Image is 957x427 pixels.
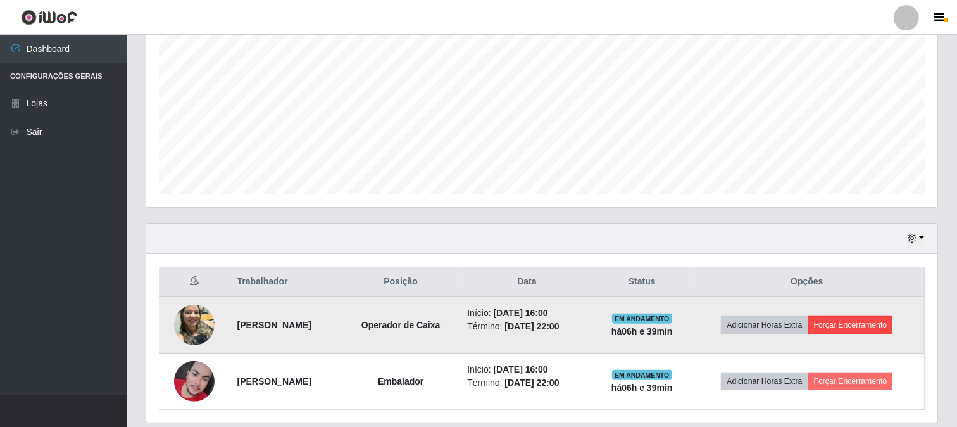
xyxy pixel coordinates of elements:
[21,10,77,25] img: CoreUI Logo
[174,298,215,352] img: 1745102593554.jpeg
[460,267,594,297] th: Data
[237,376,311,386] strong: [PERSON_NAME]
[342,267,460,297] th: Posição
[504,378,559,388] time: [DATE] 22:00
[378,376,423,386] strong: Embalador
[230,267,342,297] th: Trabalhador
[467,307,586,320] li: Início:
[494,364,548,374] time: [DATE] 16:00
[594,267,690,297] th: Status
[721,373,808,390] button: Adicionar Horas Extra
[237,320,311,330] strong: [PERSON_NAME]
[467,320,586,333] li: Término:
[611,383,673,393] strong: há 06 h e 39 min
[467,376,586,390] li: Término:
[808,373,893,390] button: Forçar Encerramento
[690,267,925,297] th: Opções
[467,363,586,376] li: Início:
[504,321,559,331] time: [DATE] 22:00
[494,308,548,318] time: [DATE] 16:00
[612,314,672,324] span: EM ANDAMENTO
[721,316,808,334] button: Adicionar Horas Extra
[174,361,215,402] img: 1735296854752.jpeg
[361,320,441,330] strong: Operador de Caixa
[612,370,672,380] span: EM ANDAMENTO
[611,326,673,336] strong: há 06 h e 39 min
[808,316,893,334] button: Forçar Encerramento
